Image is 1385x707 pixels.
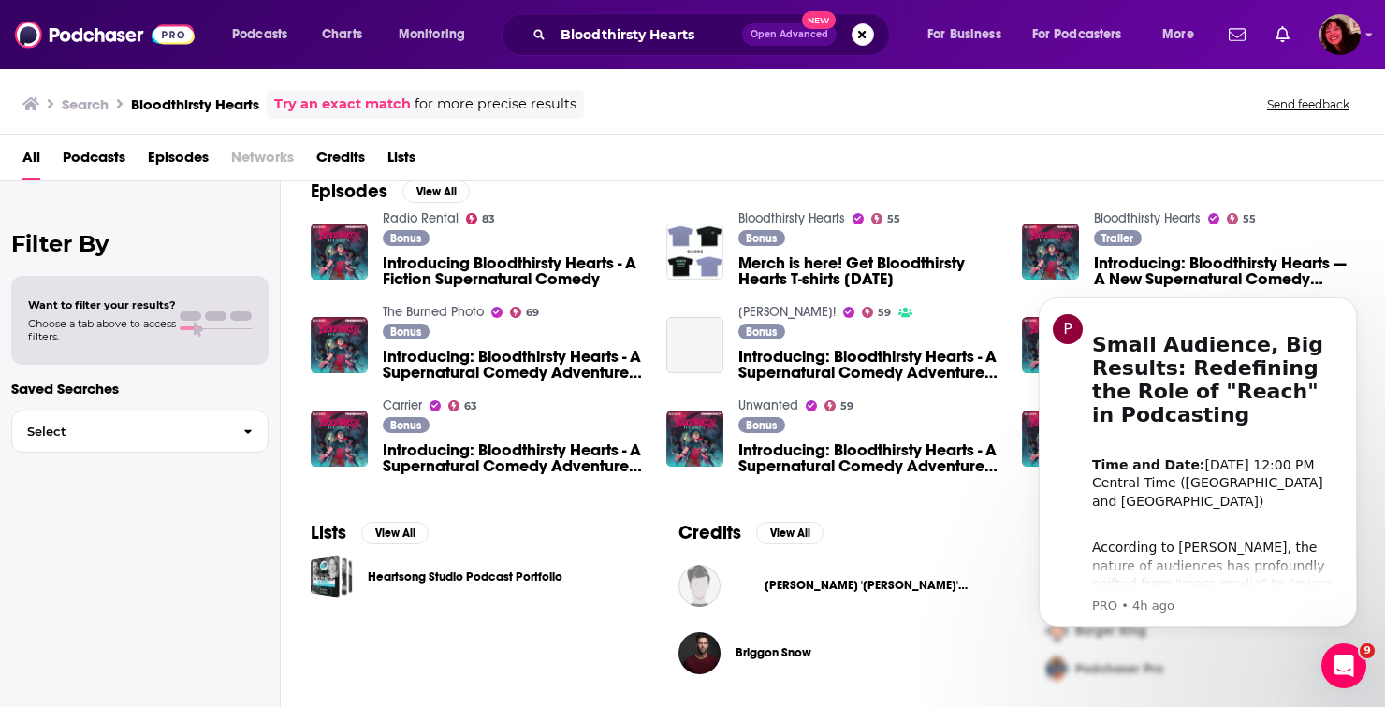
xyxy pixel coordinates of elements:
button: Select [11,411,269,453]
a: Carrier [383,397,422,413]
h2: Episodes [311,180,387,203]
span: Bonus [390,420,421,431]
span: 63 [464,402,477,411]
a: William 'Sam' Beasley [736,578,986,593]
h3: Search [62,95,109,113]
img: Introducing: Bloodthirsty Hearts — A New Supernatural Comedy Coming July 7 [1022,224,1079,281]
span: for more precise results [415,94,576,115]
span: Bonus [390,233,421,244]
a: Show notifications dropdown [1268,19,1297,50]
a: 59 [862,307,892,318]
input: Search podcasts, credits, & more... [553,20,742,50]
a: EpisodesView All [311,180,470,203]
img: Podchaser - Follow, Share and Rate Podcasts [15,17,195,52]
a: Edith! [738,304,836,320]
a: 55 [871,213,901,224]
a: Bloodthirsty Hearts [738,210,845,226]
span: Charts [322,22,362,48]
span: 55 [887,215,900,224]
span: Lists [387,142,415,180]
span: Podchaser Pro [1075,661,1163,677]
a: Briggon Snow [736,645,811,660]
a: Try an exact match [274,94,411,115]
a: Introducing: Bloodthirsty Hearts - A Supernatural Comedy Adventure Out Now! [383,442,644,474]
a: Introducing: Bloodthirsty Hearts - A Supernatural Comedy Adventure Out Now! [311,317,368,374]
a: Merch is here! Get Bloodthirsty Hearts T-shirts today [738,255,999,287]
span: Introducing Bloodthirsty Hearts - A Fiction Supernatural Comedy [383,255,644,287]
span: [PERSON_NAME] '[PERSON_NAME]' [PERSON_NAME] [736,578,986,593]
a: 63 [448,400,478,411]
button: open menu [1149,20,1217,50]
button: open menu [914,20,1025,50]
span: Merch is here! Get Bloodthirsty Hearts T-shirts [DATE] [738,255,999,287]
iframe: Intercom live chat [1321,643,1366,688]
a: Introducing: Bloodthirsty Hearts - A Supernatural Comedy Adventure Out Now! [738,349,999,381]
span: Bonus [746,326,777,338]
a: Podcasts [63,142,125,180]
a: Introducing: Bloodthirsty Hearts - A Supernatural Comedy Adventure Out Now! [383,349,644,381]
a: The Burned Photo [383,304,484,320]
span: Heartsong Studio Podcast Portfolio [311,555,353,598]
span: Logged in as Kathryn-Musilek [1319,14,1361,55]
a: 55 [1227,213,1257,224]
span: 59 [840,402,853,411]
span: Introducing: Bloodthirsty Hearts — A New Supernatural Comedy Coming [DATE] [1094,255,1355,287]
a: Unwanted [738,397,798,413]
h3: Bloodthirsty Hearts [131,95,259,113]
img: William 'Sam' Beasley [678,565,721,607]
button: open menu [1020,20,1149,50]
a: Show notifications dropdown [1221,19,1253,50]
span: Monitoring [399,22,465,48]
a: Heartsong Studio Podcast Portfolio [368,567,562,587]
button: William 'Sam' BeasleyWilliam 'Sam' Beasley [678,555,986,615]
a: Episodes [148,142,209,180]
div: Search podcasts, credits, & more... [519,13,908,56]
span: Want to filter your results? [28,298,176,311]
span: Podcasts [232,22,287,48]
a: CreditsView All [678,521,824,544]
a: ListsView All [311,521,429,544]
span: Trailer [1101,233,1133,244]
button: View All [361,522,429,544]
span: Bonus [746,420,777,431]
img: Briggon Snow [678,632,721,674]
img: User Profile [1319,14,1361,55]
span: 55 [1243,215,1256,224]
a: Radio Rental [383,210,459,226]
h2: Filter By [11,230,269,257]
span: Burger King [1075,623,1146,639]
span: Choose a tab above to access filters. [28,317,176,343]
button: View All [402,180,470,203]
button: Open AdvancedNew [742,23,837,46]
span: Select [12,426,228,438]
button: Briggon SnowBriggon Snow [678,623,986,683]
img: Introducing: Bloodthirsty Hearts - A Supernatural Comedy Adventure Out Now! [311,411,368,468]
img: Third Pro Logo [1040,650,1075,688]
span: New [802,11,836,29]
a: Introducing: Bloodthirsty Hearts - A Supernatural Comedy Adventure Out Now! [666,411,723,468]
span: Networks [231,142,294,180]
button: open menu [386,20,489,50]
a: Introducing: Bloodthirsty Hearts - A Supernatural Comedy Adventure Out Now! [738,442,999,474]
img: Introducing Bloodthirsty Hearts - A Fiction Supernatural Comedy [311,224,368,281]
span: 59 [878,309,891,317]
a: All [22,142,40,180]
button: open menu [219,20,312,50]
